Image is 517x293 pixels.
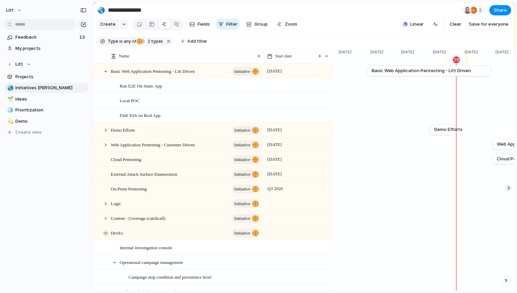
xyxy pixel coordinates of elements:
button: initiative [232,126,260,135]
span: Zoom [285,21,297,28]
span: initiative [234,67,250,76]
span: Fields [198,21,210,28]
button: isany of [118,38,137,45]
a: Feedback13 [3,32,89,42]
span: initiative [234,170,250,179]
span: [DATE] [266,67,283,75]
a: Demo Efforts [434,124,450,135]
span: Type [108,38,118,44]
span: Demo Efforts [434,126,463,133]
span: Linear [410,21,424,28]
span: My projects [15,45,87,52]
a: 🌱Ideas [3,94,89,104]
div: 29 [453,56,460,63]
button: 2 types [137,38,164,45]
span: [DATE] [266,170,283,178]
span: [DATE] [266,155,283,163]
a: My projects [3,43,89,54]
button: Zoom [274,19,300,30]
a: 🧊Prioritization [3,105,89,115]
button: 🧊 [6,107,13,114]
div: 🌱 [7,95,12,103]
span: DevEx [111,229,123,237]
span: Basic Web Application Pentesting - Litt Driven [111,67,195,75]
span: Find XSS on Real App [120,111,160,119]
button: initiative [232,170,260,179]
span: any of [123,38,136,44]
span: Share [494,7,507,14]
span: [DATE] [266,126,283,134]
span: [DATE] [334,49,354,55]
button: Litt [3,5,26,16]
span: Prioritization [15,107,87,114]
span: Run E2E On Static App [120,82,162,90]
span: initiative [234,155,250,164]
span: Cloud Pentesting [111,155,141,163]
span: [DATE] [266,141,283,149]
a: Basic Web Application Pentesting - Litt Driven [372,66,487,76]
span: On-Prem Pentesting [111,185,147,192]
button: initiative [232,185,260,194]
button: Group [243,19,271,30]
span: Basic Web Application Pentesting - Litt Driven [372,67,471,74]
span: initiative [234,199,250,209]
button: 💫 [6,118,13,125]
span: Campaign stop condition and persistence level [129,273,211,281]
button: Linear [400,19,426,29]
span: 2 [479,7,484,14]
button: Litt [3,59,89,69]
span: types [146,38,163,44]
span: Demo Efforts [111,126,135,134]
span: Web Application Pentesting - Customer Driven [111,141,195,148]
span: Q3 2026 [266,185,284,193]
button: initiative [232,141,260,149]
span: Add filter [187,38,207,44]
button: Create view [3,127,89,137]
span: [DATE] [366,49,385,55]
button: initiative [232,229,260,238]
span: 13 [79,34,86,41]
div: 🧊 [7,106,12,114]
span: Create view [15,129,42,136]
span: is [119,38,123,44]
button: 🌱 [6,96,13,103]
span: [DATE] [397,49,416,55]
span: Feedback [15,34,77,41]
a: 🌏Initiatives [PERSON_NAME] [3,83,89,93]
button: initiative [232,199,260,208]
span: Ideas [15,96,87,103]
button: 🌏 [96,5,107,16]
span: Clear [450,21,461,28]
a: Web Application Pentesting - Customer Driven [497,139,513,149]
span: [DATE] [461,49,480,55]
div: 🌏 [7,84,12,92]
span: [DATE] [491,49,511,55]
span: Create [100,21,116,28]
span: External Attack Surface Enumeration [111,170,177,178]
button: 🌏 [6,84,13,91]
button: initiative [232,155,260,164]
button: Share [489,5,511,15]
span: Local POC [120,96,140,104]
button: Create [96,19,119,30]
div: 🌏 [97,5,105,15]
span: Litt [15,61,23,68]
span: Filter [226,21,237,28]
div: 💫Demo [3,116,89,126]
span: initiative [234,214,250,223]
span: initiative [234,125,250,135]
span: Save for everyone [469,21,508,28]
div: 💫 [7,117,12,125]
span: Demo [15,118,87,125]
span: initiative [234,228,250,238]
button: initiative [232,67,260,76]
span: Group [254,21,268,28]
button: initiative [232,214,260,223]
span: 2 [146,39,151,44]
span: initiative [234,140,250,150]
button: Fields [187,19,213,30]
span: Projects [15,74,87,80]
span: Operational campaign management [120,258,183,266]
button: Filter [215,19,240,30]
